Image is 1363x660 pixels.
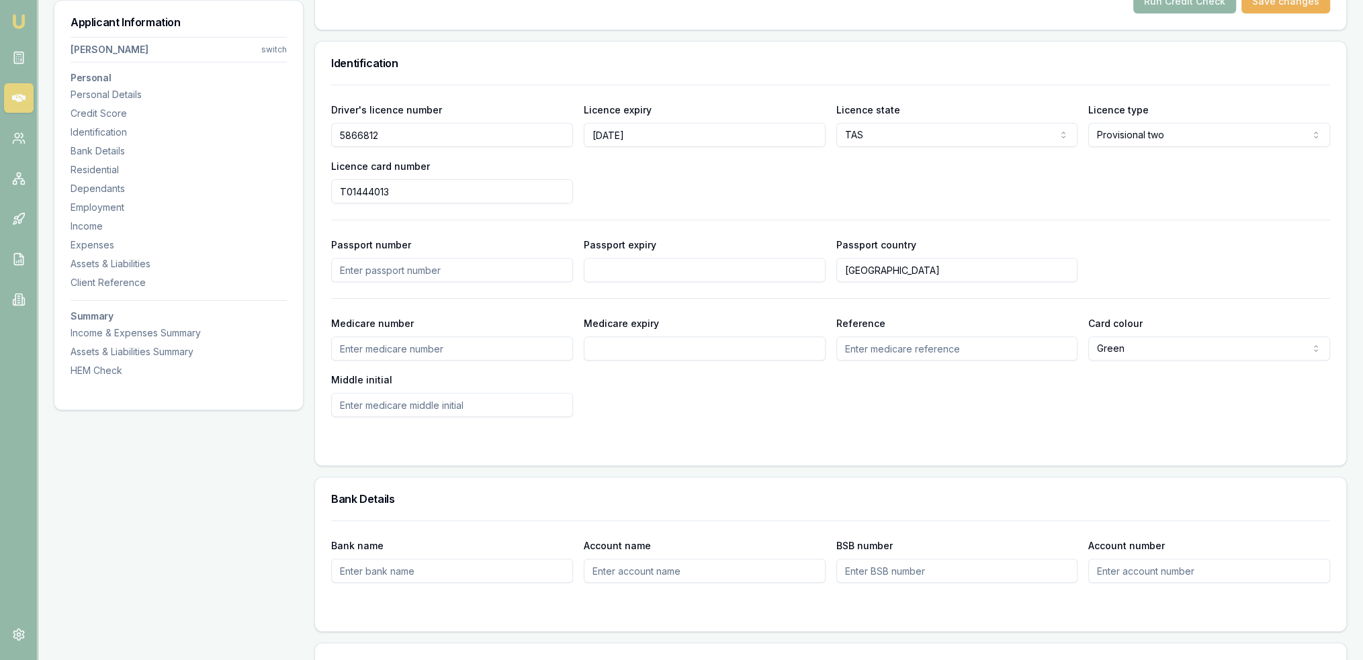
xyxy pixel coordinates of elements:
div: Credit Score [71,107,287,120]
h3: Summary [71,312,287,321]
input: Enter medicare number [331,336,573,361]
div: Income [71,220,287,233]
div: Client Reference [71,276,287,289]
div: Expenses [71,238,287,252]
div: [PERSON_NAME] [71,43,148,56]
label: Licence state [836,104,900,115]
label: Passport number [331,239,411,250]
input: Enter driver's licence card number [331,179,573,203]
div: Dependants [71,182,287,195]
div: Assets & Liabilities Summary [71,345,287,359]
h3: Identification [331,58,1330,68]
label: Card colour [1088,318,1143,329]
div: Residential [71,163,287,177]
img: emu-icon-u.png [11,13,27,30]
label: Licence card number [331,160,430,172]
label: Medicare number [331,318,414,329]
div: Identification [71,126,287,139]
div: HEM Check [71,364,287,377]
label: Medicare expiry [584,318,659,329]
h3: Personal [71,73,287,83]
div: Income & Expenses Summary [71,326,287,340]
div: Assets & Liabilities [71,257,287,271]
label: Account name [584,540,651,551]
label: Passport country [836,239,916,250]
input: Enter account number [1088,559,1330,583]
label: Licence type [1088,104,1149,115]
h3: Bank Details [331,493,1330,504]
label: Bank name [331,540,384,551]
input: Enter medicare reference [836,336,1078,361]
input: Enter bank name [331,559,573,583]
label: Account number [1088,540,1165,551]
label: Passport expiry [584,239,656,250]
input: Enter BSB number [836,559,1078,583]
label: Driver's licence number [331,104,442,115]
h3: Applicant Information [71,17,287,28]
label: Licence expiry [584,104,652,115]
input: Enter medicare middle initial [331,393,573,417]
label: Middle initial [331,374,392,385]
div: Employment [71,201,287,214]
input: Enter account name [584,559,826,583]
input: Enter driver's licence number [331,123,573,147]
label: BSB number [836,540,893,551]
input: Enter passport number [331,258,573,282]
div: Bank Details [71,144,287,158]
div: Personal Details [71,88,287,101]
input: Enter passport country [836,258,1078,282]
div: switch [261,44,287,55]
label: Reference [836,318,885,329]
